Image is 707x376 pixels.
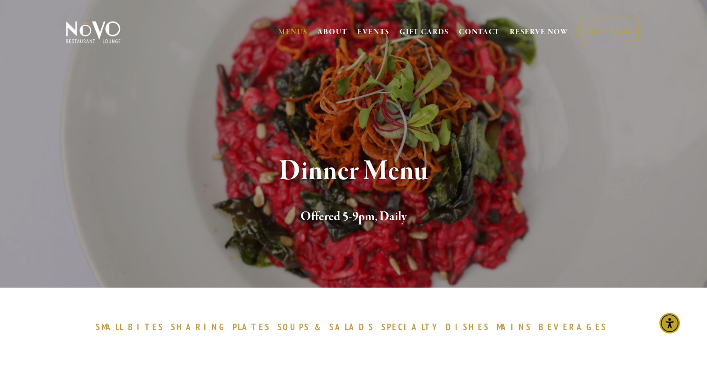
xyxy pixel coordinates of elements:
a: SMALLBITES [96,321,169,333]
img: Novo Restaurant &amp; Lounge [64,21,122,44]
a: ABOUT [317,28,348,37]
a: SOUPS&SALADS [277,321,378,333]
span: & [314,321,325,333]
a: EVENTS [357,28,390,37]
span: DISHES [445,321,490,333]
h2: Offered 5-9pm, Daily [81,207,626,227]
a: BEVERAGES [539,321,612,333]
a: GIFT CARDS [400,23,449,41]
div: Accessibility Menu [659,313,680,333]
a: MAINS [497,321,536,333]
span: BITES [128,321,164,333]
h1: Dinner Menu [81,156,626,187]
span: BEVERAGES [539,321,607,333]
a: CONTACT [459,23,500,41]
span: SOUPS [277,321,310,333]
a: SHARINGPLATES [171,321,275,333]
a: RESERVE NOW [510,23,569,41]
span: MAINS [497,321,532,333]
span: SALADS [329,321,374,333]
span: SMALL [96,321,124,333]
a: ORDER NOW [578,23,639,42]
span: SHARING [171,321,228,333]
a: MENUS [279,28,308,37]
a: SPECIALTYDISHES [381,321,494,333]
span: SPECIALTY [381,321,441,333]
span: PLATES [233,321,271,333]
